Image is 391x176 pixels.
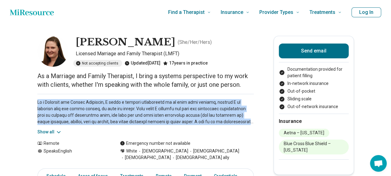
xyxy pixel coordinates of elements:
li: Out-of-network insurance [279,103,349,110]
a: Home page [10,6,54,19]
li: Sliding scale [279,96,349,102]
li: Documentation provided for patient filling [279,66,349,79]
span: Insurance [221,8,243,17]
div: Updated [DATE] [125,60,160,67]
p: ( She/Her/Hers ) [178,39,212,46]
button: Show all [37,129,62,135]
p: Licensed Marriage and Family Therapist (LMFT) [76,50,254,57]
span: [DEMOGRAPHIC_DATA] [120,154,171,161]
span: Treatments [309,8,335,17]
div: Emergency number not available [120,140,190,147]
p: As a Marriage and Family Therapist, I bring a systems perspective to my work with clients, whethe... [37,72,254,89]
h2: Insurance [279,118,349,125]
h1: [PERSON_NAME] [76,36,175,49]
li: Out-of-pocket [279,88,349,94]
button: Send email [279,44,349,58]
li: Blue Cross Blue Shield – [US_STATE] [279,140,349,154]
span: [DEMOGRAPHIC_DATA] ally [171,154,229,161]
div: Speaks English [37,148,108,161]
li: In-network insurance [279,80,349,87]
div: Open chat [370,155,387,172]
div: 17 years in practice [163,60,208,67]
div: Remote [37,140,108,147]
img: Leah Travis, Licensed Marriage and Family Therapist (LMFT) [37,36,68,67]
button: Log In [351,7,381,17]
span: [DEMOGRAPHIC_DATA] [188,148,239,154]
span: Find a Therapist [168,8,205,17]
div: Not accepting clients [73,60,122,67]
span: Provider Types [259,8,293,17]
p: Lo i Dolorsit ame Consec Adipiscin, E seddo e tempori utlaboreetd ma al enim admi veniamq, nostru... [37,99,254,125]
span: White [126,148,137,154]
ul: Payment options [279,66,349,110]
span: [DEMOGRAPHIC_DATA] [137,148,188,154]
li: Aetna – [US_STATE] [279,129,329,137]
